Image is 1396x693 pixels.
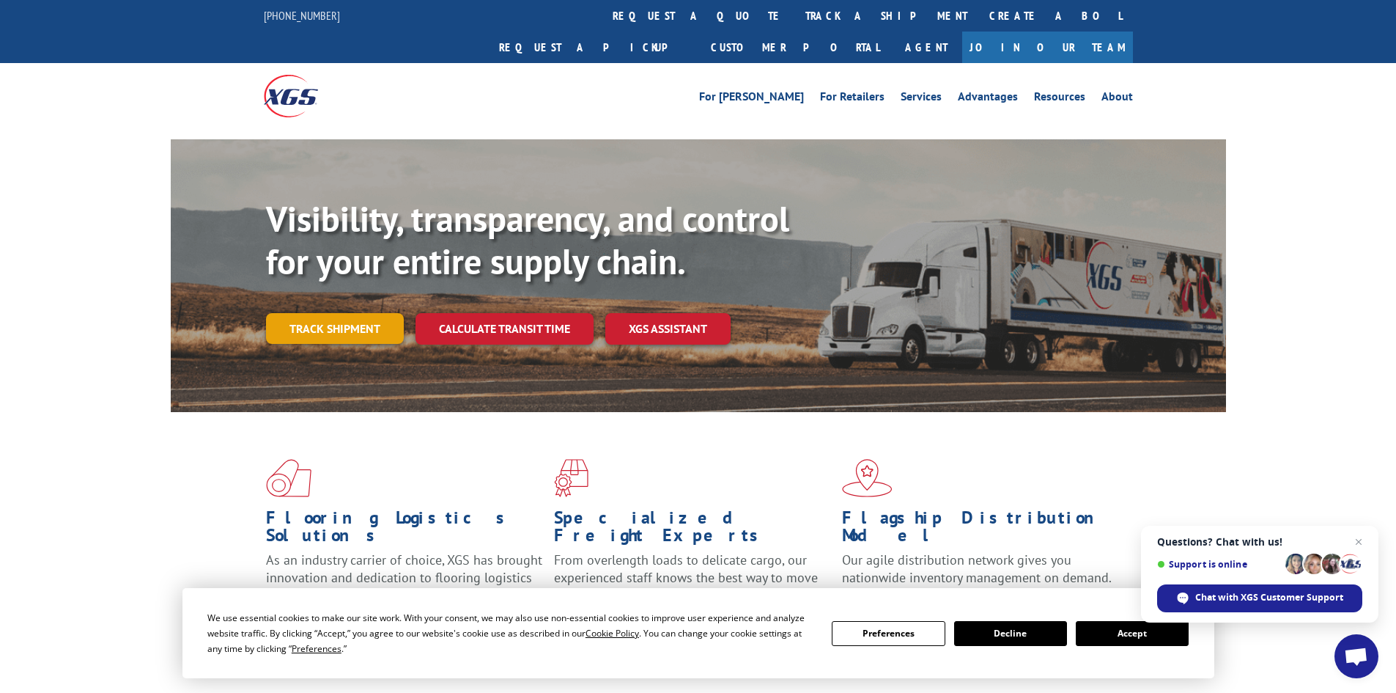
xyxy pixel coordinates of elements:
span: Preferences [292,642,341,655]
a: Customer Portal [700,32,890,63]
span: Support is online [1157,559,1280,570]
a: Resources [1034,91,1085,107]
h1: Flooring Logistics Solutions [266,509,543,551]
span: Cookie Policy [586,627,639,639]
img: xgs-icon-total-supply-chain-intelligence-red [266,459,311,497]
div: Open chat [1334,634,1378,678]
button: Preferences [832,621,945,646]
h1: Specialized Freight Experts [554,509,831,551]
a: Advantages [958,91,1018,107]
img: xgs-icon-flagship-distribution-model-red [842,459,893,497]
img: xgs-icon-focused-on-flooring-red [554,459,588,497]
div: Cookie Consent Prompt [182,588,1214,678]
a: [PHONE_NUMBER] [264,8,340,23]
button: Accept [1076,621,1189,646]
div: We use essential cookies to make our site work. With your consent, we may also use non-essential ... [207,610,814,656]
a: XGS ASSISTANT [605,313,731,345]
div: Chat with XGS Customer Support [1157,584,1362,612]
span: Chat with XGS Customer Support [1195,591,1343,604]
span: As an industry carrier of choice, XGS has brought innovation and dedication to flooring logistics... [266,551,542,604]
b: Visibility, transparency, and control for your entire supply chain. [266,196,789,284]
a: About [1101,91,1133,107]
button: Decline [954,621,1067,646]
p: From overlength loads to delicate cargo, our experienced staff knows the best way to move your fr... [554,551,831,617]
a: Track shipment [266,313,404,344]
a: Agent [890,32,962,63]
a: Join Our Team [962,32,1133,63]
a: Calculate transit time [416,313,594,345]
a: Request a pickup [488,32,700,63]
span: Our agile distribution network gives you nationwide inventory management on demand. [842,551,1112,586]
span: Close chat [1350,533,1367,551]
h1: Flagship Distribution Model [842,509,1119,551]
span: Questions? Chat with us! [1157,536,1362,548]
a: For [PERSON_NAME] [699,91,804,107]
a: For Retailers [820,91,884,107]
a: Services [901,91,942,107]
